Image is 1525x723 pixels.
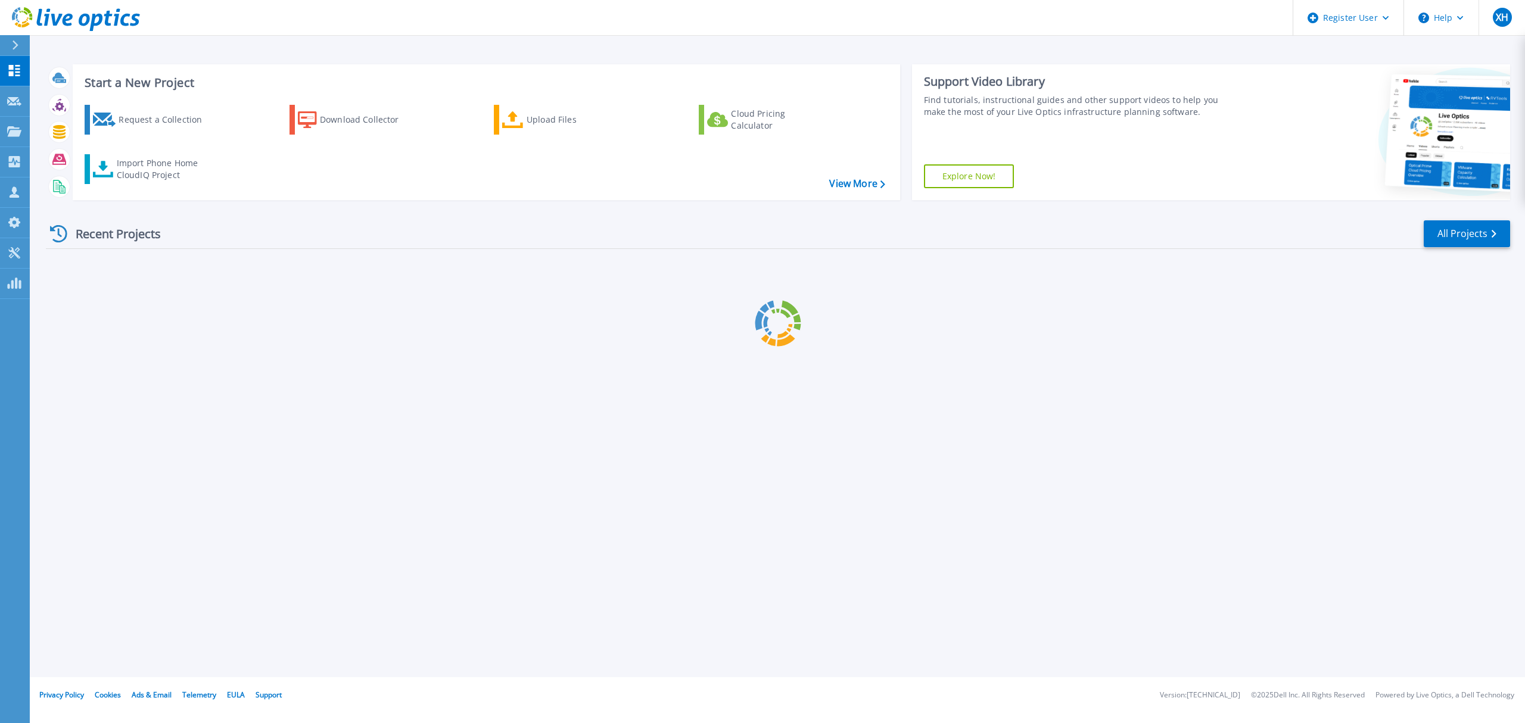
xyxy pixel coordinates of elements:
[731,108,826,132] div: Cloud Pricing Calculator
[85,105,217,135] a: Request a Collection
[699,105,832,135] a: Cloud Pricing Calculator
[1424,220,1510,247] a: All Projects
[1375,691,1514,699] li: Powered by Live Optics, a Dell Technology
[256,690,282,700] a: Support
[117,157,210,181] div: Import Phone Home CloudIQ Project
[46,219,177,248] div: Recent Projects
[494,105,627,135] a: Upload Files
[1251,691,1365,699] li: © 2025 Dell Inc. All Rights Reserved
[924,74,1233,89] div: Support Video Library
[227,690,245,700] a: EULA
[829,178,885,189] a: View More
[132,690,172,700] a: Ads & Email
[1496,13,1508,22] span: XH
[119,108,214,132] div: Request a Collection
[85,76,885,89] h3: Start a New Project
[182,690,216,700] a: Telemetry
[1160,691,1240,699] li: Version: [TECHNICAL_ID]
[924,94,1233,118] div: Find tutorials, instructional guides and other support videos to help you make the most of your L...
[527,108,622,132] div: Upload Files
[320,108,415,132] div: Download Collector
[924,164,1014,188] a: Explore Now!
[39,690,84,700] a: Privacy Policy
[290,105,422,135] a: Download Collector
[95,690,121,700] a: Cookies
